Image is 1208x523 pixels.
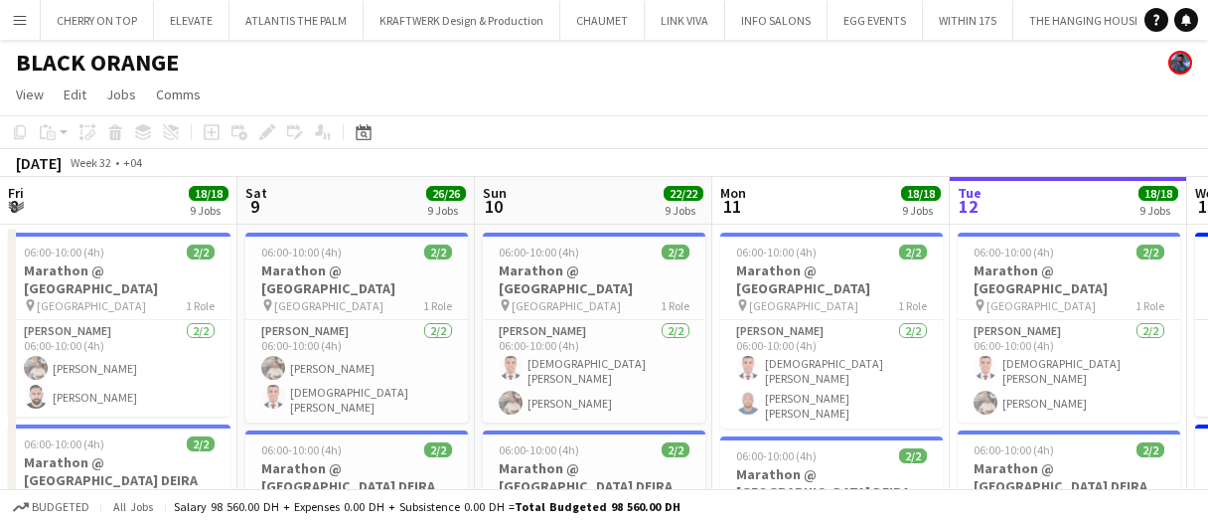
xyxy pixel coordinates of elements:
[229,1,364,40] button: ATLANTIS THE PALM
[720,261,943,297] h3: Marathon @ [GEOGRAPHIC_DATA]
[8,233,230,417] app-job-card: 06:00-10:00 (4h)2/2Marathon @ [GEOGRAPHIC_DATA] [GEOGRAPHIC_DATA]1 Role[PERSON_NAME]2/206:00-10:0...
[749,298,858,313] span: [GEOGRAPHIC_DATA]
[1138,186,1178,201] span: 18/18
[499,245,579,260] span: 06:00-10:00 (4h)
[662,245,689,260] span: 2/2
[661,298,689,313] span: 1 Role
[1013,1,1157,40] button: THE HANGING HOUSE
[423,298,452,313] span: 1 Role
[8,82,52,107] a: View
[156,86,201,103] span: Comms
[560,1,645,40] button: CHAUMET
[923,1,1013,40] button: WITHIN 175
[64,86,86,103] span: Edit
[16,48,179,78] h1: BLACK ORANGE
[5,195,24,218] span: 8
[189,186,228,201] span: 18/18
[426,186,466,201] span: 26/26
[106,86,136,103] span: Jobs
[901,186,941,201] span: 18/18
[720,233,943,429] app-job-card: 06:00-10:00 (4h)2/2Marathon @ [GEOGRAPHIC_DATA] [GEOGRAPHIC_DATA]1 Role[PERSON_NAME]2/206:00-10:0...
[1168,51,1192,75] app-user-avatar: Mohamed Arafa
[483,184,507,202] span: Sun
[499,442,579,457] span: 06:00-10:00 (4h)
[261,442,342,457] span: 06:00-10:00 (4h)
[56,82,94,107] a: Edit
[8,320,230,417] app-card-role: [PERSON_NAME]2/206:00-10:00 (4h)[PERSON_NAME][PERSON_NAME]
[958,261,1180,297] h3: Marathon @ [GEOGRAPHIC_DATA]
[190,203,227,218] div: 9 Jobs
[898,298,927,313] span: 1 Role
[986,298,1096,313] span: [GEOGRAPHIC_DATA]
[664,186,703,201] span: 22/22
[720,184,746,202] span: Mon
[148,82,209,107] a: Comms
[261,245,342,260] span: 06:00-10:00 (4h)
[174,499,680,514] div: Salary 98 560.00 DH + Expenses 0.00 DH + Subsistence 0.00 DH =
[1135,298,1164,313] span: 1 Role
[154,1,229,40] button: ELEVATE
[736,245,817,260] span: 06:00-10:00 (4h)
[902,203,940,218] div: 9 Jobs
[123,155,142,170] div: +04
[8,184,24,202] span: Fri
[958,233,1180,423] app-job-card: 06:00-10:00 (4h)2/2Marathon @ [GEOGRAPHIC_DATA] [GEOGRAPHIC_DATA]1 Role[PERSON_NAME]2/206:00-10:0...
[662,442,689,457] span: 2/2
[720,465,943,501] h3: Marathon @ [GEOGRAPHIC_DATA] DEIRA
[98,82,144,107] a: Jobs
[483,459,705,495] h3: Marathon @ [GEOGRAPHIC_DATA] DEIRA
[483,261,705,297] h3: Marathon @ [GEOGRAPHIC_DATA]
[187,436,215,451] span: 2/2
[424,442,452,457] span: 2/2
[186,298,215,313] span: 1 Role
[10,496,92,518] button: Budgeted
[899,448,927,463] span: 2/2
[245,459,468,495] h3: Marathon @ [GEOGRAPHIC_DATA] DEIRA
[828,1,923,40] button: EGG EVENTS
[16,153,62,173] div: [DATE]
[480,195,507,218] span: 10
[1139,203,1177,218] div: 9 Jobs
[974,245,1054,260] span: 06:00-10:00 (4h)
[245,261,468,297] h3: Marathon @ [GEOGRAPHIC_DATA]
[24,436,104,451] span: 06:00-10:00 (4h)
[483,320,705,423] app-card-role: [PERSON_NAME]2/206:00-10:00 (4h)[DEMOGRAPHIC_DATA][PERSON_NAME][PERSON_NAME]
[187,245,215,260] span: 2/2
[109,499,157,514] span: All jobs
[958,320,1180,423] app-card-role: [PERSON_NAME]2/206:00-10:00 (4h)[DEMOGRAPHIC_DATA][PERSON_NAME][PERSON_NAME]
[242,195,267,218] span: 9
[37,298,146,313] span: [GEOGRAPHIC_DATA]
[974,442,1054,457] span: 06:00-10:00 (4h)
[958,184,981,202] span: Tue
[66,155,115,170] span: Week 32
[245,320,468,423] app-card-role: [PERSON_NAME]2/206:00-10:00 (4h)[PERSON_NAME][DEMOGRAPHIC_DATA][PERSON_NAME]
[1136,442,1164,457] span: 2/2
[364,1,560,40] button: KRAFTWERK Design & Production
[958,459,1180,495] h3: Marathon @ [GEOGRAPHIC_DATA] DEIRA
[32,500,89,514] span: Budgeted
[736,448,817,463] span: 06:00-10:00 (4h)
[245,184,267,202] span: Sat
[725,1,828,40] button: INFO SALONS
[512,298,621,313] span: [GEOGRAPHIC_DATA]
[427,203,465,218] div: 9 Jobs
[899,245,927,260] span: 2/2
[41,1,154,40] button: CHERRY ON TOP
[483,233,705,423] app-job-card: 06:00-10:00 (4h)2/2Marathon @ [GEOGRAPHIC_DATA] [GEOGRAPHIC_DATA]1 Role[PERSON_NAME]2/206:00-10:0...
[717,195,746,218] span: 11
[515,499,680,514] span: Total Budgeted 98 560.00 DH
[8,261,230,297] h3: Marathon @ [GEOGRAPHIC_DATA]
[16,86,44,103] span: View
[424,245,452,260] span: 2/2
[245,233,468,423] app-job-card: 06:00-10:00 (4h)2/2Marathon @ [GEOGRAPHIC_DATA] [GEOGRAPHIC_DATA]1 Role[PERSON_NAME]2/206:00-10:0...
[274,298,383,313] span: [GEOGRAPHIC_DATA]
[955,195,981,218] span: 12
[645,1,725,40] button: LINK VIVA
[665,203,702,218] div: 9 Jobs
[24,245,104,260] span: 06:00-10:00 (4h)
